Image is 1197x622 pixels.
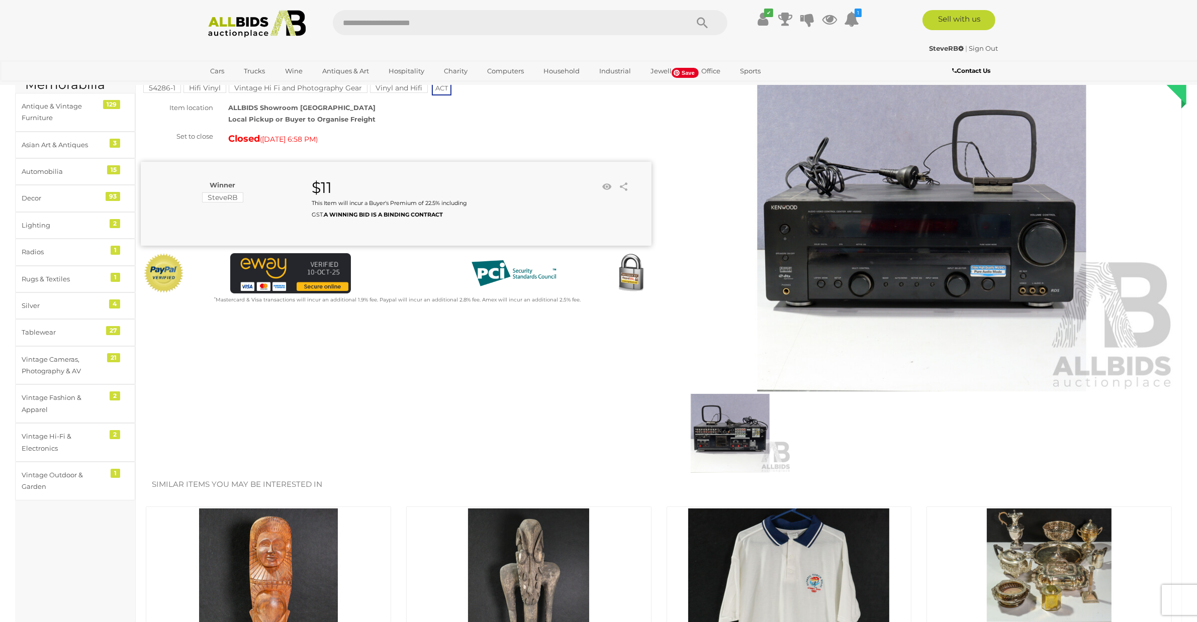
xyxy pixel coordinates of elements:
small: This Item will incur a Buyer's Premium of 22.5% including GST. [312,199,467,218]
a: Lighting 2 [15,212,135,239]
div: 2 [110,391,120,400]
li: Watch this item [599,179,614,194]
b: Winner [210,181,235,189]
div: Vintage Fashion & Apparel [22,392,105,416]
h2: Similar items you may be interested in [152,480,1166,489]
a: Silver 4 [15,292,135,319]
img: Official PayPal Seal [143,253,185,293]
a: Trucks [238,63,272,79]
div: 21 [107,353,120,362]
strong: $11 [312,178,332,197]
img: Allbids.com.au [203,10,312,38]
a: Automobilia 15 [15,158,135,185]
a: Sports [733,63,767,79]
div: Lighting [22,220,105,231]
div: Automobilia [22,166,105,177]
div: Vintage Cameras, Photography & AV [22,354,105,377]
a: Computers [481,63,530,79]
a: Asian Art & Antiques 3 [15,132,135,158]
small: Mastercard & Visa transactions will incur an additional 1.9% fee. Paypal will incur an additional... [214,296,581,303]
strong: ALLBIDS Showroom [GEOGRAPHIC_DATA] [228,103,376,112]
a: Hifi Vinyl [183,84,226,92]
div: 1 [111,246,120,255]
mark: Vinyl and Hifi [370,83,428,93]
div: 15 [107,165,120,174]
a: Antique & Vintage Furniture 129 [15,93,135,132]
a: Industrial [593,63,637,79]
div: 4 [109,299,120,308]
i: ✔ [764,9,773,17]
a: Wine [279,63,309,79]
span: Save [672,68,699,78]
div: 93 [106,192,120,201]
div: 2 [110,219,120,228]
div: 27 [106,326,120,335]
a: Charity [437,63,474,79]
a: Vintage Hi-Fi & Electronics 2 [15,423,135,462]
a: 54286-1 [143,84,181,92]
b: Contact Us [952,67,990,74]
a: Jewellery [644,63,688,79]
div: Rugs & Textiles [22,273,105,285]
a: Vintage Outdoor & Garden 1 [15,462,135,500]
a: Vinyl and Hifi [370,84,428,92]
span: ( ) [260,135,318,143]
mark: Hifi Vinyl [183,83,226,93]
a: Household [537,63,586,79]
a: Tablewear 27 [15,319,135,346]
span: [DATE] 6:58 PM [262,135,316,144]
div: Tablewear [22,327,105,338]
button: Search [677,10,727,35]
div: Radios [22,246,105,258]
a: Vintage Cameras, Photography & AV 21 [15,346,135,385]
strong: SteveRB [930,44,964,52]
div: 1 [111,273,120,282]
div: Decor [22,192,105,204]
img: PCI DSS compliant [464,253,564,293]
a: Vintage Hi Fi and Photography Gear [229,84,367,92]
mark: 54286-1 [143,83,181,93]
div: Antique & Vintage Furniture [22,100,105,124]
a: SteveRB [930,44,966,52]
span: | [966,44,968,52]
div: 1 [111,469,120,478]
h2: Antiques, Art & Memorabilia [25,64,125,92]
strong: Closed [228,133,260,144]
a: ✔ [756,10,771,28]
div: Item location [133,102,221,114]
img: eWAY Payment Gateway [230,253,351,293]
a: Hospitality [382,63,431,79]
div: Silver [22,300,105,312]
a: Sell with us [923,10,995,30]
div: Set to close [133,131,221,142]
a: 1 [844,10,859,28]
a: Vintage Fashion & Apparel 2 [15,384,135,423]
div: Asian Art & Antiques [22,139,105,151]
div: Vintage Outdoor & Garden [22,469,105,493]
mark: Vintage Hi Fi and Photography Gear [229,83,367,93]
img: Vintage Kenwood Audio Video Control Center KRF V5200D [669,394,792,473]
a: Contact Us [952,65,993,76]
span: ACT [432,80,451,95]
img: Vintage Kenwood Audio Video Control Center KRF V5200D [667,63,1177,392]
a: Rugs & Textiles 1 [15,266,135,292]
div: Vintage Hi-Fi & Electronics [22,431,105,454]
a: Radios 1 [15,239,135,265]
div: 129 [103,100,120,109]
i: 1 [855,9,862,17]
div: 3 [110,139,120,148]
div: 2 [110,430,120,439]
a: Office [695,63,727,79]
a: Cars [204,63,231,79]
img: Secured by Rapid SSL [611,253,651,293]
mark: SteveRB [202,192,243,202]
strong: Local Pickup or Buyer to Organise Freight [228,115,376,123]
a: [GEOGRAPHIC_DATA] [204,79,289,96]
a: Decor 93 [15,185,135,212]
b: A WINNING BID IS A BINDING CONTRACT [324,211,443,218]
a: Sign Out [969,44,998,52]
div: Winning [1140,48,1186,94]
a: Antiques & Art [316,63,376,79]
